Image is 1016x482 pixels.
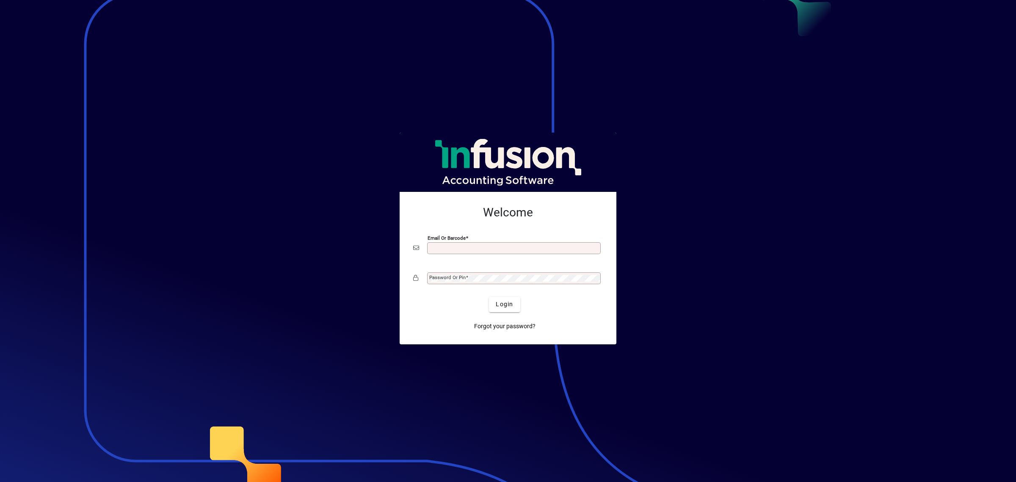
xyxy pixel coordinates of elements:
mat-label: Password or Pin [429,274,466,280]
button: Login [489,297,520,312]
h2: Welcome [413,205,603,220]
a: Forgot your password? [471,319,539,334]
span: Forgot your password? [474,322,536,331]
span: Login [496,300,513,309]
mat-label: Email or Barcode [428,235,466,241]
